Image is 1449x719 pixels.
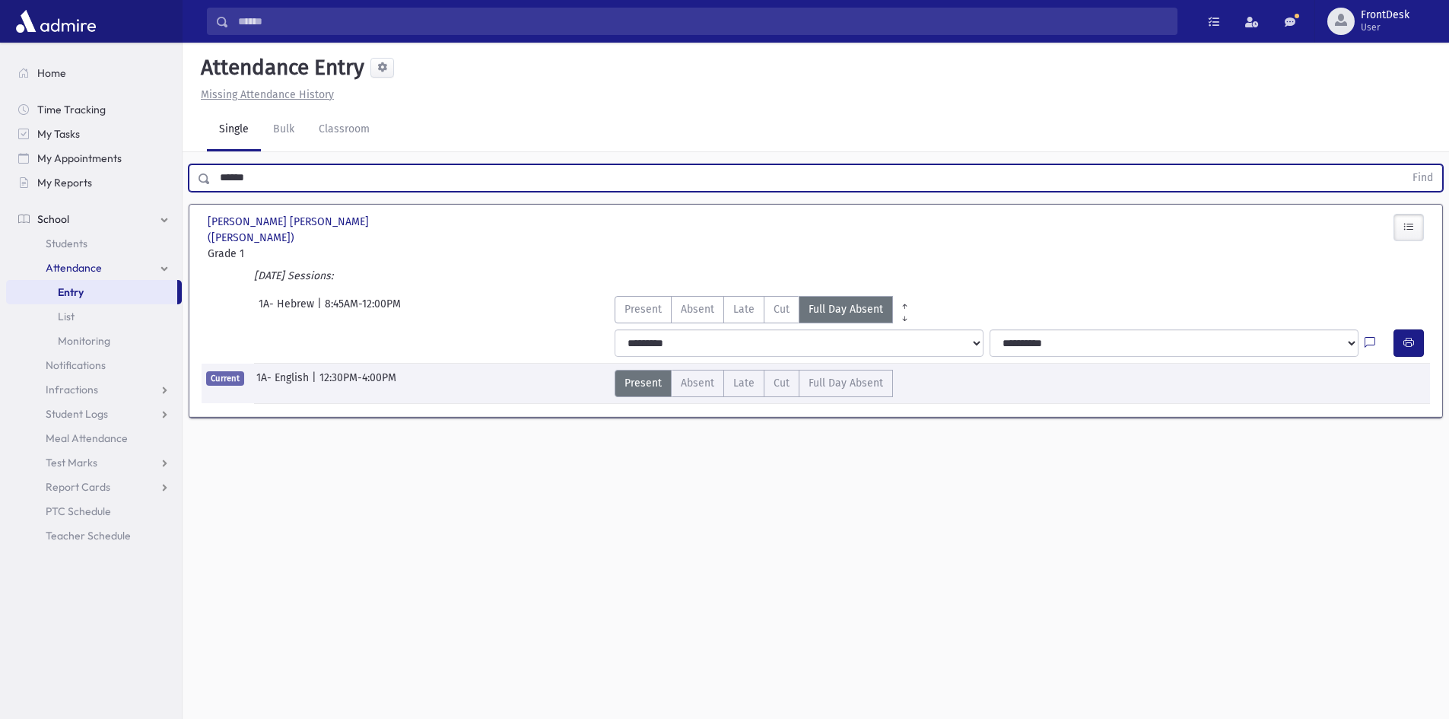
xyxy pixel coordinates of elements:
[46,431,128,445] span: Meal Attendance
[6,122,182,146] a: My Tasks
[319,370,396,397] span: 12:30PM-4:00PM
[46,383,98,396] span: Infractions
[6,426,182,450] a: Meal Attendance
[6,280,177,304] a: Entry
[58,334,110,348] span: Monitoring
[37,212,69,226] span: School
[37,66,66,80] span: Home
[809,375,883,391] span: Full Day Absent
[624,375,662,391] span: Present
[6,97,182,122] a: Time Tracking
[37,127,80,141] span: My Tasks
[6,450,182,475] a: Test Marks
[201,88,334,101] u: Missing Attendance History
[312,370,319,397] span: |
[624,301,662,317] span: Present
[6,475,182,499] a: Report Cards
[1403,165,1442,191] button: Find
[733,375,755,391] span: Late
[46,456,97,469] span: Test Marks
[774,301,790,317] span: Cut
[733,301,755,317] span: Late
[58,285,84,299] span: Entry
[208,214,398,246] span: [PERSON_NAME] [PERSON_NAME] ([PERSON_NAME])
[259,296,317,323] span: 1A- Hebrew
[809,301,883,317] span: Full Day Absent
[317,296,325,323] span: |
[195,88,334,101] a: Missing Attendance History
[254,269,333,282] i: [DATE] Sessions:
[307,109,382,151] a: Classroom
[615,296,917,323] div: AttTypes
[207,109,261,151] a: Single
[6,329,182,353] a: Monitoring
[325,296,401,323] span: 8:45AM-12:00PM
[6,523,182,548] a: Teacher Schedule
[208,246,398,262] span: Grade 1
[6,499,182,523] a: PTC Schedule
[256,370,312,397] span: 1A- English
[195,55,364,81] h5: Attendance Entry
[6,402,182,426] a: Student Logs
[6,256,182,280] a: Attendance
[6,304,182,329] a: List
[681,301,714,317] span: Absent
[893,296,917,308] a: All Prior
[46,358,106,372] span: Notifications
[206,371,244,386] span: Current
[681,375,714,391] span: Absent
[1361,9,1409,21] span: FrontDesk
[6,207,182,231] a: School
[12,6,100,37] img: AdmirePro
[37,176,92,189] span: My Reports
[893,308,917,320] a: All Later
[37,103,106,116] span: Time Tracking
[1361,21,1409,33] span: User
[46,261,102,275] span: Attendance
[46,407,108,421] span: Student Logs
[6,146,182,170] a: My Appointments
[46,529,131,542] span: Teacher Schedule
[46,237,87,250] span: Students
[261,109,307,151] a: Bulk
[58,310,75,323] span: List
[615,370,893,397] div: AttTypes
[229,8,1177,35] input: Search
[774,375,790,391] span: Cut
[6,231,182,256] a: Students
[6,353,182,377] a: Notifications
[6,377,182,402] a: Infractions
[6,61,182,85] a: Home
[6,170,182,195] a: My Reports
[46,480,110,494] span: Report Cards
[46,504,111,518] span: PTC Schedule
[37,151,122,165] span: My Appointments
